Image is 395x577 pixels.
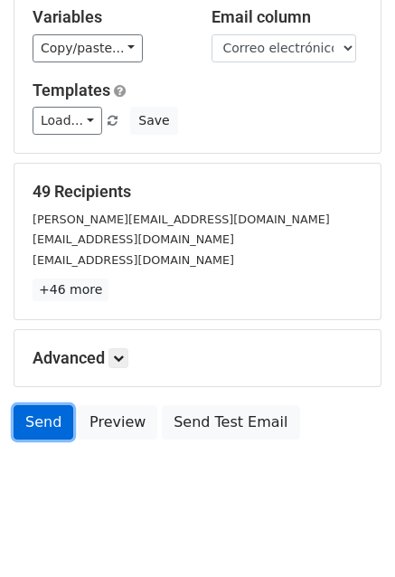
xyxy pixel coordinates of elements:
small: [PERSON_NAME][EMAIL_ADDRESS][DOMAIN_NAME] [33,213,330,226]
div: Widget de chat [305,490,395,577]
a: Templates [33,80,110,99]
h5: Advanced [33,348,362,368]
a: Preview [78,405,157,440]
a: Send [14,405,73,440]
a: Send Test Email [162,405,299,440]
iframe: Chat Widget [305,490,395,577]
a: Load... [33,107,102,135]
h5: Email column [212,7,363,27]
small: [EMAIL_ADDRESS][DOMAIN_NAME] [33,253,234,267]
a: Copy/paste... [33,34,143,62]
h5: 49 Recipients [33,182,362,202]
button: Save [130,107,177,135]
h5: Variables [33,7,184,27]
small: [EMAIL_ADDRESS][DOMAIN_NAME] [33,232,234,246]
a: +46 more [33,279,108,301]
